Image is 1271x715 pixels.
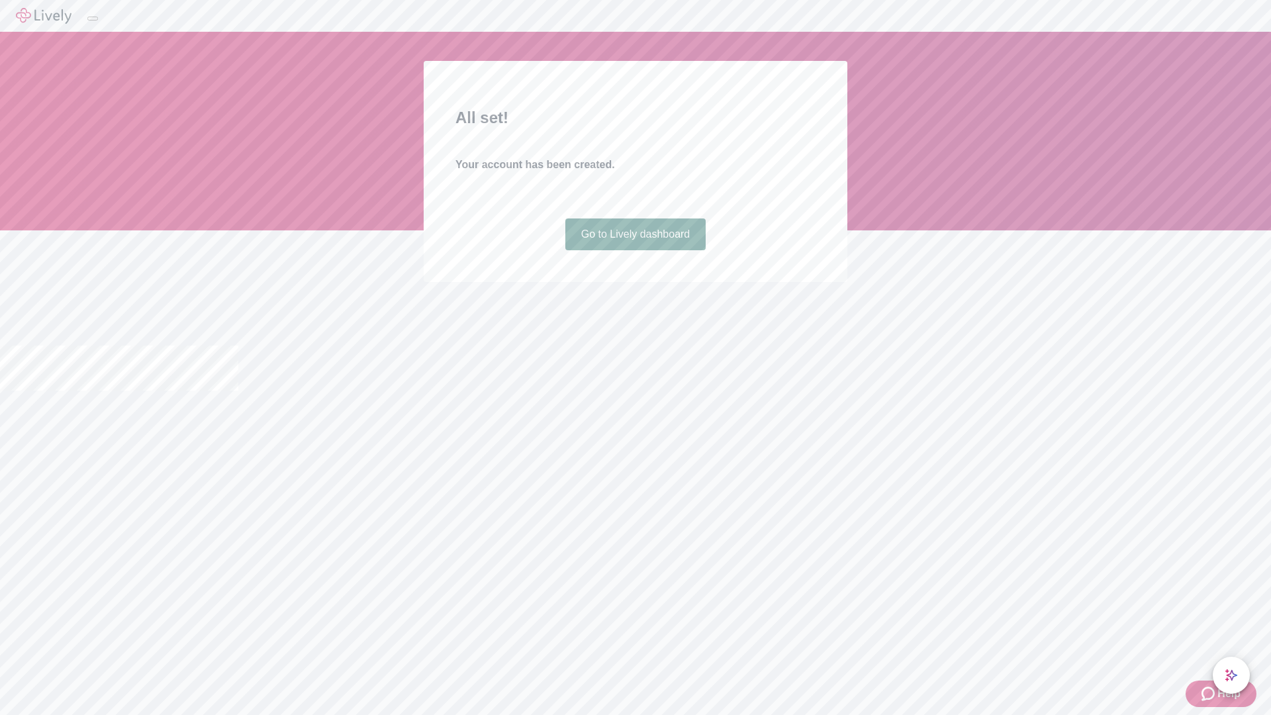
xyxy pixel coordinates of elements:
[1213,657,1250,694] button: chat
[1186,681,1256,707] button: Zendesk support iconHelp
[565,218,706,250] a: Go to Lively dashboard
[455,106,816,130] h2: All set!
[87,17,98,21] button: Log out
[1217,686,1241,702] span: Help
[1225,669,1238,682] svg: Lively AI Assistant
[1201,686,1217,702] svg: Zendesk support icon
[455,157,816,173] h4: Your account has been created.
[16,8,71,24] img: Lively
